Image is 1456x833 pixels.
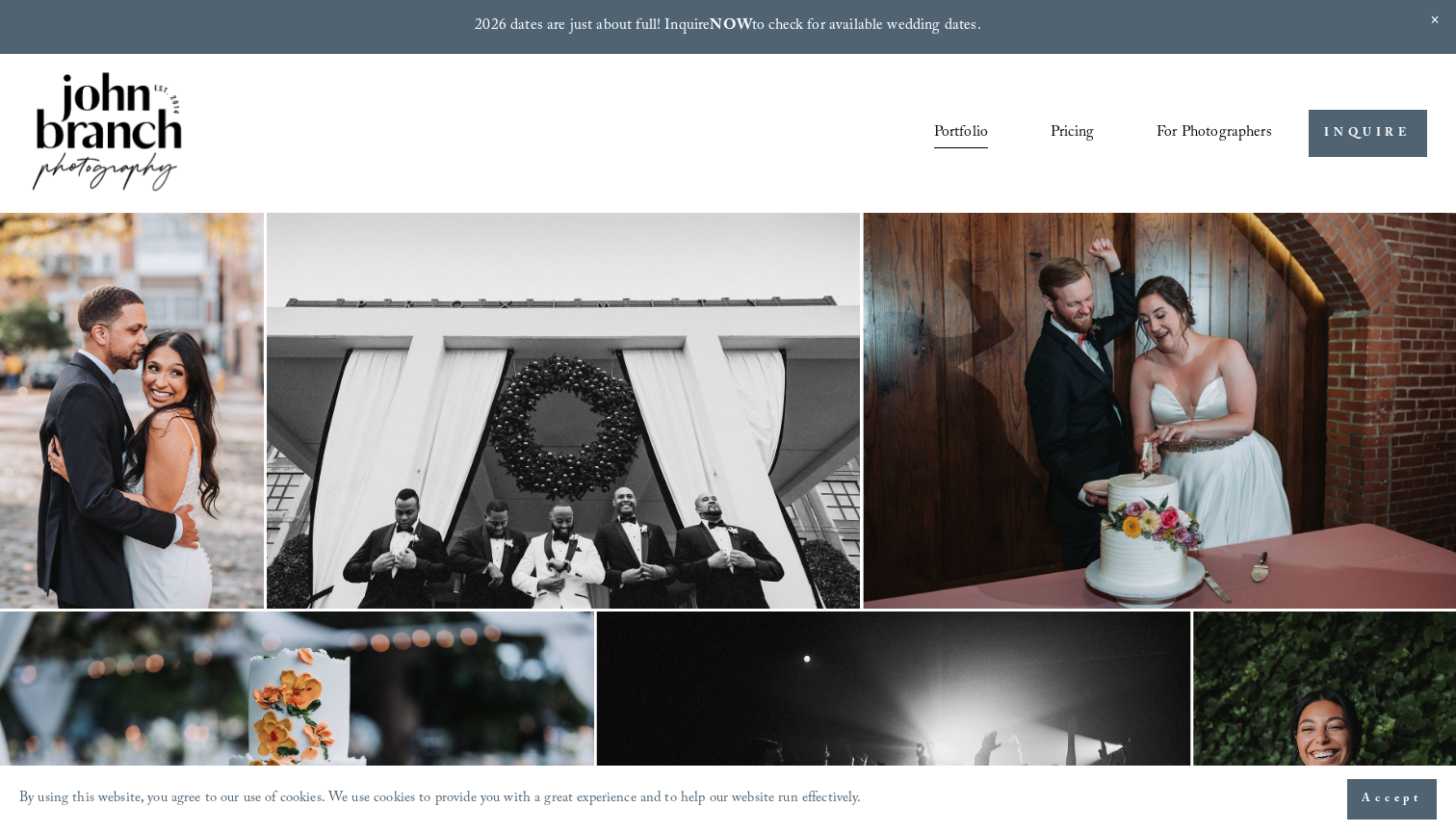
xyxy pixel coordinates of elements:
[1347,779,1437,820] button: Accept
[1309,110,1427,157] a: INQUIRE
[267,213,860,609] img: Group of men in tuxedos standing under a large wreath on a building's entrance.
[1051,117,1094,150] a: Pricing
[1157,118,1272,148] span: For Photographers
[19,786,862,814] p: By using this website, you agree to our use of cookies. We use cookies to provide you with a grea...
[29,68,185,198] img: John Branch IV Photography
[934,117,988,150] a: Portfolio
[1362,790,1422,809] span: Accept
[1157,117,1272,150] a: folder dropdown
